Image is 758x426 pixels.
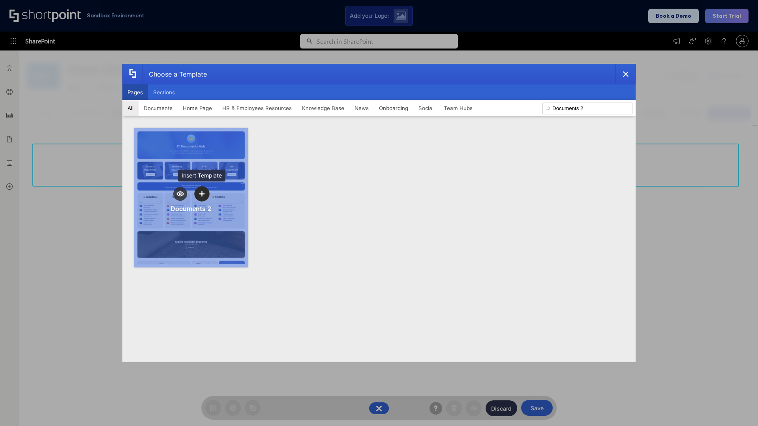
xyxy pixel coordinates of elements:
[217,100,297,116] button: HR & Employees Resources
[122,100,139,116] button: All
[413,100,439,116] button: Social
[542,103,632,114] input: Search
[349,100,374,116] button: News
[297,100,349,116] button: Knowledge Base
[148,84,180,100] button: Sections
[122,84,148,100] button: Pages
[178,100,217,116] button: Home Page
[143,64,207,84] div: Choose a Template
[374,100,413,116] button: Onboarding
[439,100,478,116] button: Team Hubs
[122,64,636,362] div: template selector
[171,205,211,213] div: Documents 2
[616,334,758,426] iframe: Chat Widget
[139,100,178,116] button: Documents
